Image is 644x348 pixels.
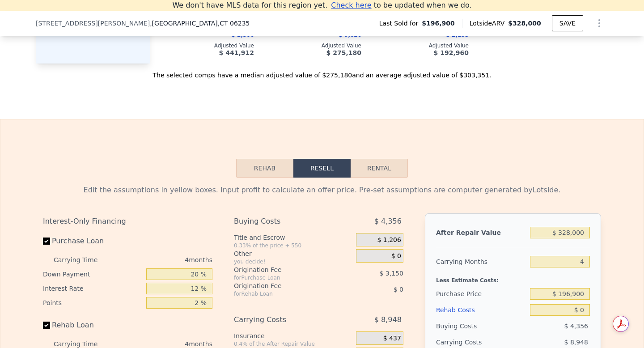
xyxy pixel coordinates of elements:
button: Rehab [236,159,293,178]
span: $ 4,356 [374,213,402,229]
span: $ 3,150 [379,270,403,277]
div: for Rehab Loan [234,290,334,297]
div: Purchase Price [436,286,526,302]
div: Adjusted Value [161,42,254,49]
div: Adjusted Value [268,42,361,49]
div: After Repair Value [436,225,526,241]
div: Less Estimate Costs: [436,270,590,286]
label: Rehab Loan [43,317,143,333]
div: Origination Fee [234,281,334,290]
div: Carrying Costs [234,312,334,328]
label: Purchase Loan [43,233,143,249]
div: Rehab Costs [436,302,526,318]
span: $196,900 [422,19,455,28]
span: $ 0 [394,286,403,293]
span: $ 0 [391,252,401,260]
div: Interest Rate [43,281,143,296]
input: Rehab Loan [43,322,50,329]
span: [STREET_ADDRESS][PERSON_NAME] [36,19,150,28]
span: $ 275,180 [326,49,361,56]
div: Origination Fee [234,265,334,274]
div: Down Payment [43,267,143,281]
div: Insurance [234,331,352,340]
button: Rental [351,159,408,178]
div: Title and Escrow [234,233,352,242]
span: $ 8,948 [374,312,402,328]
button: Resell [293,159,351,178]
div: Carrying Time [54,253,112,267]
span: $ 4,356 [564,323,588,330]
button: Show Options [590,14,608,32]
div: 0.4% of the After Repair Value [234,340,352,348]
div: Buying Costs [436,318,526,334]
div: 4 months [115,253,212,267]
div: Buying Costs [234,213,334,229]
div: The selected comps have a median adjusted value of $275,180 and an average adjusted value of $303... [36,64,608,80]
span: $328,000 [508,20,541,27]
div: for Purchase Loan [234,274,334,281]
div: Carrying Months [436,254,526,270]
div: Points [43,296,143,310]
span: $ 8,948 [564,339,588,346]
div: Adjusted Value [376,42,469,49]
span: $ 441,912 [219,49,254,56]
input: Purchase Loan [43,238,50,245]
span: , CT 06235 [218,20,250,27]
span: Lotside ARV [470,19,508,28]
span: Check here [331,1,371,9]
span: , [GEOGRAPHIC_DATA] [150,19,250,28]
span: $ 1,206 [377,236,401,244]
div: Interest-Only Financing [43,213,212,229]
span: $ 437 [383,335,401,343]
button: SAVE [552,15,583,31]
div: Other [234,249,352,258]
div: Edit the assumptions in yellow boxes. Input profit to calculate an offer price. Pre-set assumptio... [43,185,601,195]
div: 0.33% of the price + 550 [234,242,352,249]
span: Last Sold for [379,19,422,28]
span: $ 192,960 [434,49,469,56]
div: you decide! [234,258,352,265]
